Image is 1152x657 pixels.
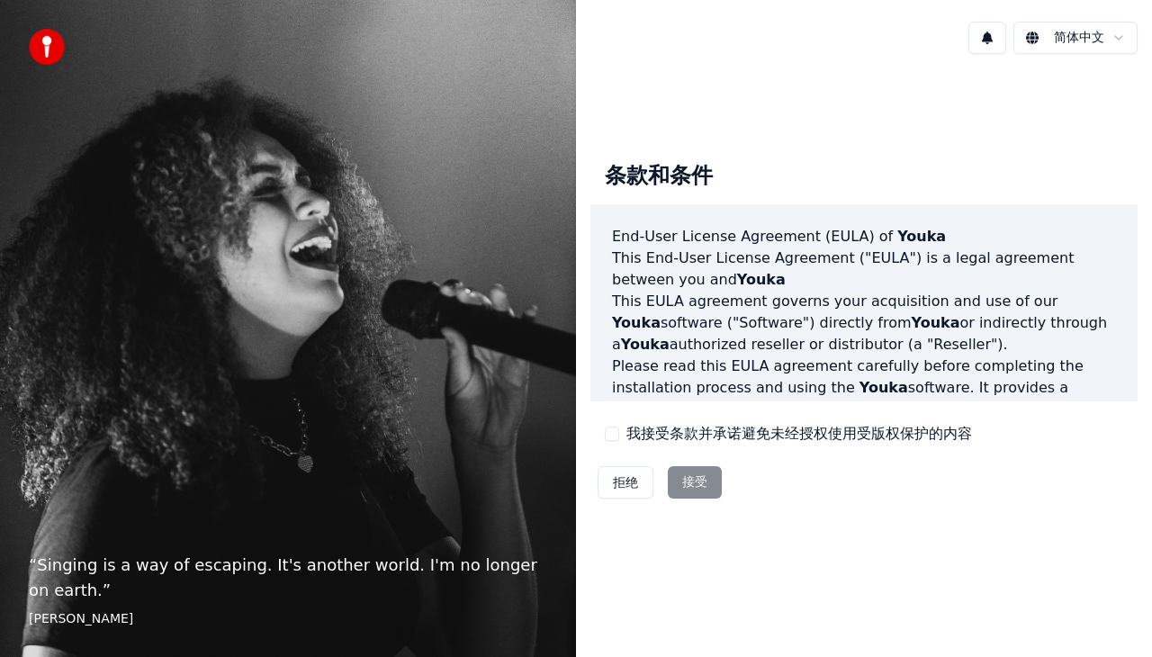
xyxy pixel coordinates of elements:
span: Youka [612,314,661,331]
img: youka [29,29,65,65]
span: Youka [737,271,786,288]
p: “ Singing is a way of escaping. It's another world. I'm no longer on earth. ” [29,553,547,603]
div: 条款和条件 [590,148,727,205]
p: Please read this EULA agreement carefully before completing the installation process and using th... [612,355,1116,442]
span: Youka [740,400,788,418]
label: 我接受条款并承诺避免未经授权使用受版权保护的内容 [626,423,972,445]
span: Youka [621,336,670,353]
span: Youka [859,379,908,396]
span: Youka [897,228,946,245]
footer: [PERSON_NAME] [29,610,547,628]
h3: End-User License Agreement (EULA) of [612,226,1116,247]
p: This EULA agreement governs your acquisition and use of our software ("Software") directly from o... [612,291,1116,355]
span: Youka [912,314,960,331]
p: This End-User License Agreement ("EULA") is a legal agreement between you and [612,247,1116,291]
button: 拒绝 [598,466,653,499]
